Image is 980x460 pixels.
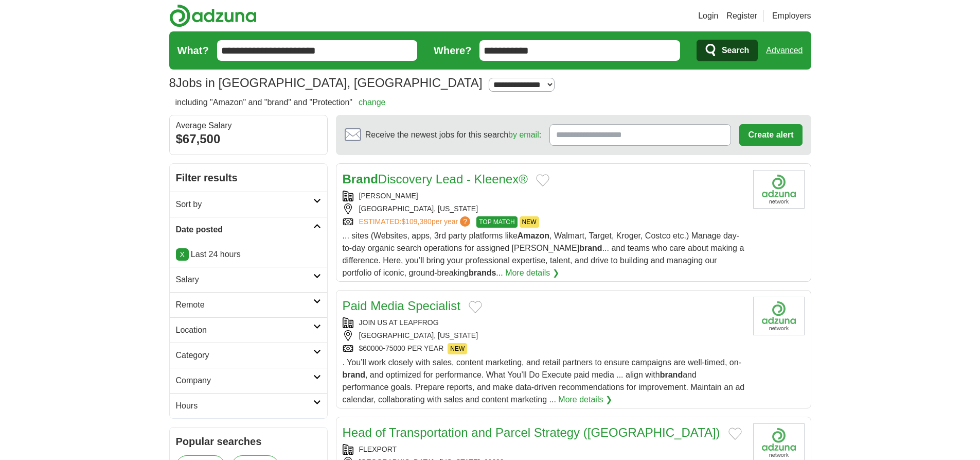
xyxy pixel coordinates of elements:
[558,394,612,406] a: More details ❯
[170,164,327,192] h2: Filter results
[753,297,805,335] img: Company logo
[520,216,539,228] span: NEW
[343,343,745,354] div: $60000-75000 PER YEAR
[169,74,176,92] span: 8
[170,368,327,393] a: Company
[660,370,683,379] strong: brand
[170,192,327,217] a: Sort by
[170,317,327,343] a: Location
[175,96,386,109] h2: including "Amazon" and "brand" and "Protection"
[343,370,365,379] strong: brand
[169,76,483,90] h1: Jobs in [GEOGRAPHIC_DATA], [GEOGRAPHIC_DATA]
[176,274,313,286] h2: Salary
[176,299,313,311] h2: Remote
[448,343,467,354] span: NEW
[434,43,471,58] label: Where?
[697,40,758,61] button: Search
[176,130,321,148] div: $67,500
[343,358,745,404] span: . You’ll work closely with sales, content marketing, and retail partners to ensure campaigns are ...
[698,10,718,22] a: Login
[343,317,745,328] div: JOIN US AT LEAPFROG
[460,216,470,227] span: ?
[170,393,327,418] a: Hours
[753,170,805,209] img: Kimberly-Clark logo
[343,299,460,313] a: Paid Media Specialist
[579,244,602,252] strong: brand
[722,40,749,61] span: Search
[401,217,431,226] span: $109,380
[739,124,802,146] button: Create alert
[469,268,496,277] strong: brands
[176,248,321,261] p: Last 24 hours
[508,130,539,139] a: by email
[176,434,321,449] h2: Popular searches
[476,216,517,228] span: TOP MATCH
[170,267,327,292] a: Salary
[170,292,327,317] a: Remote
[176,248,189,261] a: X
[170,217,327,242] a: Date posted
[343,425,720,439] a: Head of Transportation and Parcel Strategy ([GEOGRAPHIC_DATA])
[343,444,745,455] div: FLEXPORT
[176,122,321,130] div: Average Salary
[176,224,313,236] h2: Date posted
[343,172,378,186] strong: Brand
[766,40,803,61] a: Advanced
[359,216,473,228] a: ESTIMATED:$109,380per year?
[176,324,313,336] h2: Location
[469,301,482,313] button: Add to favorite jobs
[170,343,327,368] a: Category
[169,4,257,27] img: Adzuna logo
[772,10,811,22] a: Employers
[176,198,313,211] h2: Sort by
[343,203,745,214] div: [GEOGRAPHIC_DATA], [US_STATE]
[343,172,528,186] a: BrandDiscovery Lead - Kleenex®
[176,349,313,362] h2: Category
[728,428,742,440] button: Add to favorite jobs
[176,374,313,387] h2: Company
[177,43,209,58] label: What?
[505,267,559,279] a: More details ❯
[536,174,549,186] button: Add to favorite jobs
[359,98,386,107] a: change
[359,192,418,200] a: [PERSON_NAME]
[176,400,313,412] h2: Hours
[343,231,744,277] span: ... sites (Websites, apps, 3rd party platforms like , Walmart, Target, Kroger, Costco etc.) Manag...
[726,10,757,22] a: Register
[518,231,549,240] strong: Amazon
[343,330,745,341] div: [GEOGRAPHIC_DATA], [US_STATE]
[365,129,541,141] span: Receive the newest jobs for this search :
